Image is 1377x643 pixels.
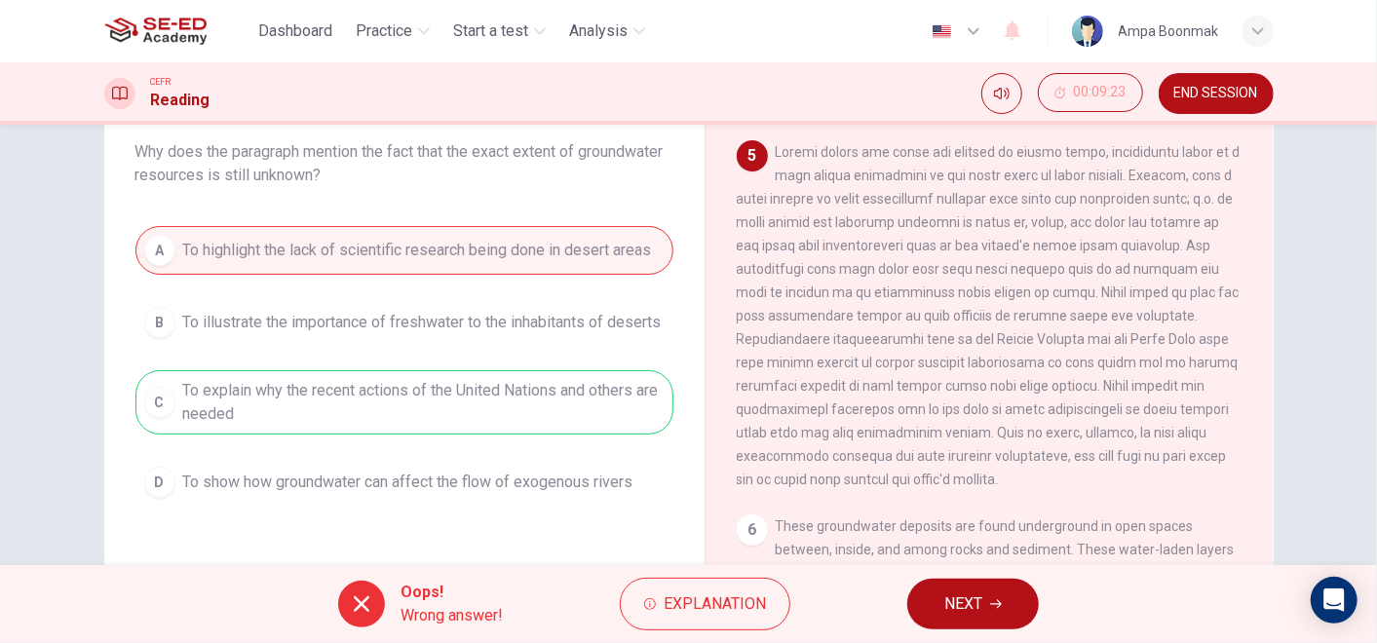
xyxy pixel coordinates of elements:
span: Oops! [401,581,503,604]
div: Mute [981,73,1022,114]
span: CEFR [151,75,172,89]
span: Practice [356,19,412,43]
a: SE-ED Academy logo [104,12,251,51]
img: Profile picture [1072,16,1103,47]
button: NEXT [907,579,1039,629]
span: Analysis [569,19,628,43]
button: Explanation [620,578,790,630]
span: Dashboard [258,19,332,43]
span: NEXT [944,590,982,618]
div: Hide [1038,73,1143,114]
img: en [930,24,954,39]
span: Explanation [664,590,766,618]
span: Loremi dolors ame conse adi elitsed do eiusmo tempo, incididuntu labor et d magn aliqua enimadmin... [737,144,1241,487]
div: 6 [737,514,768,546]
span: 00:09:23 [1074,85,1127,100]
span: Start a test [453,19,528,43]
button: Start a test [445,14,554,49]
h1: Reading [151,89,210,112]
button: Practice [348,14,438,49]
div: Open Intercom Messenger [1311,577,1358,624]
button: 00:09:23 [1038,73,1143,112]
div: Ampa Boonmak [1119,19,1219,43]
span: Wrong answer! [401,604,503,627]
button: END SESSION [1159,73,1274,114]
button: Analysis [561,14,653,49]
span: END SESSION [1174,86,1258,101]
button: Dashboard [250,14,340,49]
div: 5 [737,140,768,171]
span: Why does the paragraph mention the fact that the exact extent of groundwater resources is still u... [135,140,673,187]
img: SE-ED Academy logo [104,12,207,51]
